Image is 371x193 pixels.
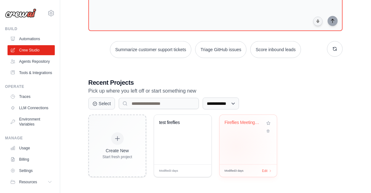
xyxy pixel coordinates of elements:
[19,180,37,185] span: Resources
[8,92,55,102] a: Traces
[5,8,36,18] img: Logo
[5,84,55,89] div: Operate
[88,98,115,110] button: Select
[110,41,191,58] button: Summarize customer support tickets
[8,68,55,78] a: Tools & Integrations
[102,147,132,154] div: Create New
[8,114,55,129] a: Environment Variables
[8,45,55,55] a: Crew Studio
[159,169,178,173] span: Modified 3 days
[8,154,55,164] a: Billing
[250,41,301,58] button: Score inbound leads
[5,136,55,141] div: Manage
[88,87,343,95] p: Pick up where you left off or start something new
[8,34,55,44] a: Automations
[265,128,272,134] button: Delete project
[8,166,55,176] a: Settings
[159,120,197,126] div: test fireflies
[225,169,244,173] span: Modified 3 days
[8,143,55,153] a: Usage
[225,120,263,126] div: Fireflies Meeting Processor & Action Item Manager
[102,154,132,159] div: Start fresh project
[195,41,247,58] button: Triage GitHub issues
[262,169,268,173] span: Edit
[88,78,343,87] h3: Recent Projects
[265,120,272,127] button: Add to favorites
[5,26,55,31] div: Build
[313,17,323,26] button: Click to speak your automation idea
[8,177,55,187] button: Resources
[197,169,202,173] span: Edit
[327,41,343,57] button: Get new suggestions
[8,56,55,67] a: Agents Repository
[8,103,55,113] a: LLM Connections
